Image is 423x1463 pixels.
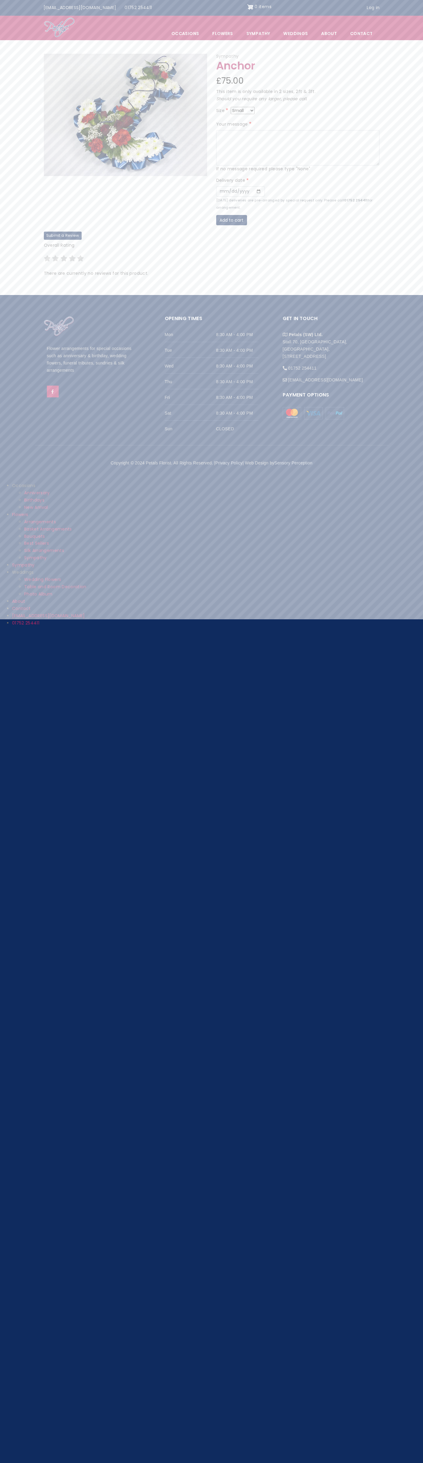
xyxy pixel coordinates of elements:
a: Privacy Policy [215,460,242,465]
a: Sympathy [240,27,277,40]
img: Anchor [44,54,207,176]
h2: Get in touch [283,315,376,326]
strong: 01752 254411 [344,198,368,203]
span: 8:30 AM - 4:00 PM [216,362,259,370]
a: About [12,598,25,604]
a: Flowers [12,512,28,518]
a: Basket Arrangements [24,526,72,532]
img: Mastercard [283,407,301,419]
a: 01752 254411 [12,620,39,626]
li: Stall 70, [GEOGRAPHIC_DATA], [GEOGRAPHIC_DATA], [STREET_ADDRESS] [283,326,376,360]
img: Mastercard [304,407,323,419]
a: 01752 254411 [120,2,156,14]
a: Best Sellers [24,540,49,546]
span: Weddings [277,27,314,40]
span: Occasions [12,483,35,489]
a: Sympathy [12,562,35,568]
a: Wedding Flowers [24,576,61,582]
strong: Petals (SW) Ltd. [289,332,323,337]
li: Wed [165,358,259,374]
small: [DATE] deliveries are pre-arranged by special request only. Please call for arrangement. [216,198,373,210]
h2: Opening Times [165,315,259,326]
label: Your message [216,121,253,128]
span: CLOSED [216,425,259,432]
a: Contact [344,27,379,40]
label: Delivery date [216,177,250,184]
p: There are currently no reviews for this product. [44,270,379,277]
span: 8:30 AM - 4:00 PM [216,347,259,354]
a: Log in [363,2,384,14]
div: £75.00 [216,74,379,88]
p: Overall Rating [44,242,379,249]
em: Should you require any larger, please call. [216,96,307,102]
a: Contact [12,605,31,611]
a: Sensory Perception [274,460,312,465]
a: Silk Arrangements [24,547,64,553]
a: Bouquets [24,533,45,539]
a: Photo Album [24,591,53,597]
button: Add to cart [216,215,247,225]
a: Birthdays [24,497,44,503]
a: Flowers [206,27,239,40]
li: Tue [165,342,259,358]
span: 8:30 AM - 4:00 PM [216,409,259,417]
span: Occasions [165,27,205,40]
label: Size [216,107,229,114]
a: Sympathy [24,555,47,561]
li: Fri [165,389,259,405]
li: Sun [165,421,259,436]
p: This item is only available in 2 sizes, 2ft & 3ft. [216,88,379,103]
a: New Arrival [24,504,48,510]
a: [EMAIL_ADDRESS][DOMAIN_NAME] [39,2,121,14]
a: About [315,27,343,40]
a: Anniversary [24,490,50,496]
a: Arrangements [24,519,56,525]
li: Sat [165,405,259,421]
span: 8:30 AM - 4:00 PM [216,331,259,338]
p: Copyright © 2024 Petals Florist. All Rights Reserved. | | Web Design by [44,460,379,467]
label: Submit a Review [44,232,82,240]
li: [EMAIL_ADDRESS][DOMAIN_NAME] [283,372,376,383]
p: Flower arrangements for special occasions such as anniversary & birthday, wedding flowers, funera... [47,345,141,374]
h1: Anchor [216,60,379,72]
h2: Payment Options [283,391,376,403]
span: Weddings [12,569,34,575]
img: Mastercard [326,407,344,419]
span: 0 items [255,4,271,10]
a: Table and Room Decoration [24,584,86,590]
a: [EMAIL_ADDRESS][DOMAIN_NAME] [12,613,85,619]
li: 01752 254411 [283,360,376,372]
img: Shopping cart [247,2,253,12]
span: 8:30 AM - 4:00 PM [216,394,259,401]
li: Mon [165,326,259,342]
span: 8:30 AM - 4:00 PM [216,378,259,385]
a: Shopping cart 0 items [247,2,272,12]
li: Thu [165,374,259,389]
div: If no message required please type "None" [216,165,379,173]
img: Home [44,17,75,38]
span: Sympathy [216,53,239,59]
img: Home [44,316,74,337]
